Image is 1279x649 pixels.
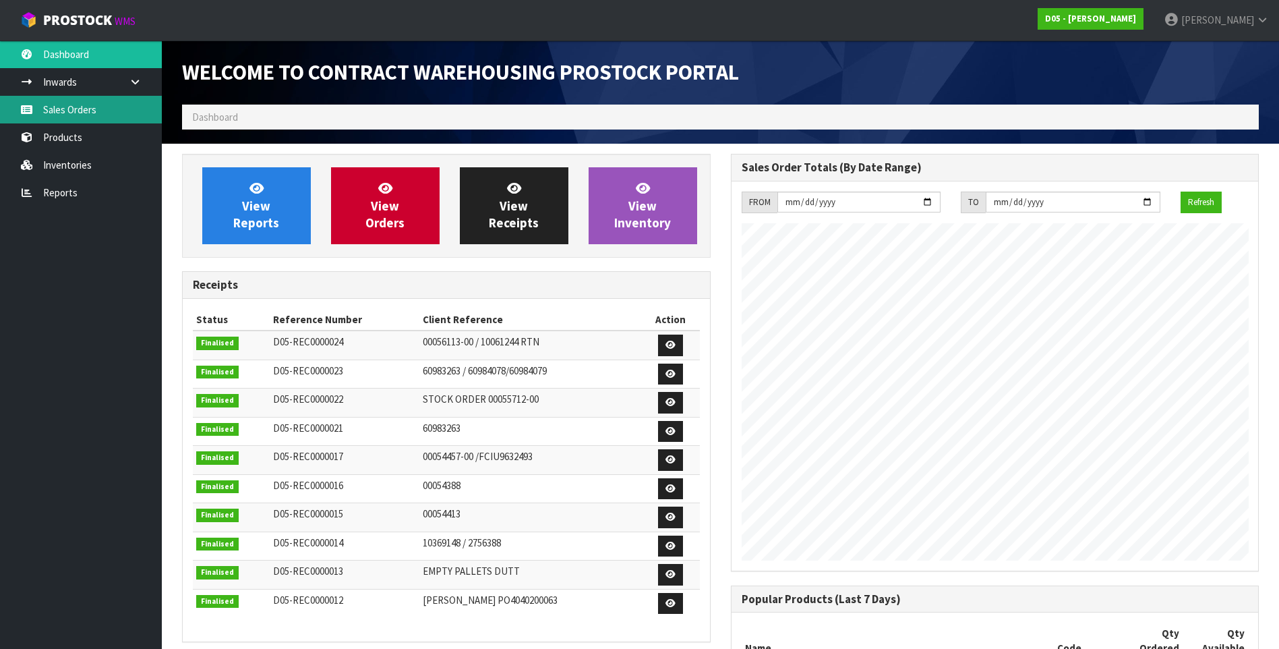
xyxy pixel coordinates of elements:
[182,59,739,86] span: Welcome to Contract Warehousing ProStock Portal
[423,364,547,377] span: 60983263 / 60984078/60984079
[365,180,405,231] span: View Orders
[589,167,697,244] a: ViewInventory
[202,167,311,244] a: ViewReports
[1181,192,1222,213] button: Refresh
[193,309,270,331] th: Status
[423,393,539,405] span: STOCK ORDER 00055712-00
[273,536,343,549] span: D05-REC0000014
[20,11,37,28] img: cube-alt.png
[423,536,501,549] span: 10369148 / 2756388
[423,507,460,520] span: 00054413
[270,309,420,331] th: Reference Number
[273,335,343,348] span: D05-REC0000024
[742,593,1249,606] h3: Popular Products (Last 7 Days)
[196,366,239,379] span: Finalised
[460,167,568,244] a: ViewReceipts
[273,422,343,434] span: D05-REC0000021
[273,507,343,520] span: D05-REC0000015
[419,309,641,331] th: Client Reference
[196,337,239,350] span: Finalised
[196,480,239,494] span: Finalised
[614,180,671,231] span: View Inventory
[273,364,343,377] span: D05-REC0000023
[1181,13,1254,26] span: [PERSON_NAME]
[742,161,1249,174] h3: Sales Order Totals (By Date Range)
[423,422,460,434] span: 60983263
[196,595,239,609] span: Finalised
[423,565,520,577] span: EMPTY PALLETS DUTT
[233,180,279,231] span: View Reports
[331,167,440,244] a: ViewOrders
[423,450,533,463] span: 00054457-00 /FCIU9632493
[423,479,460,492] span: 00054388
[273,393,343,405] span: D05-REC0000022
[489,180,539,231] span: View Receipts
[273,450,343,463] span: D05-REC0000017
[192,111,238,123] span: Dashboard
[196,566,239,580] span: Finalised
[43,11,112,29] span: ProStock
[1045,13,1136,24] strong: D05 - [PERSON_NAME]
[115,15,136,28] small: WMS
[273,479,343,492] span: D05-REC0000016
[961,192,986,213] div: TO
[196,538,239,551] span: Finalised
[196,423,239,436] span: Finalised
[196,451,239,465] span: Finalised
[273,594,343,606] span: D05-REC0000012
[641,309,699,331] th: Action
[423,594,558,606] span: [PERSON_NAME] PO4040200063
[742,192,777,213] div: FROM
[423,335,539,348] span: 00056113-00 / 10061244 RTN
[196,509,239,522] span: Finalised
[273,565,343,577] span: D05-REC0000013
[193,279,700,291] h3: Receipts
[196,394,239,407] span: Finalised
